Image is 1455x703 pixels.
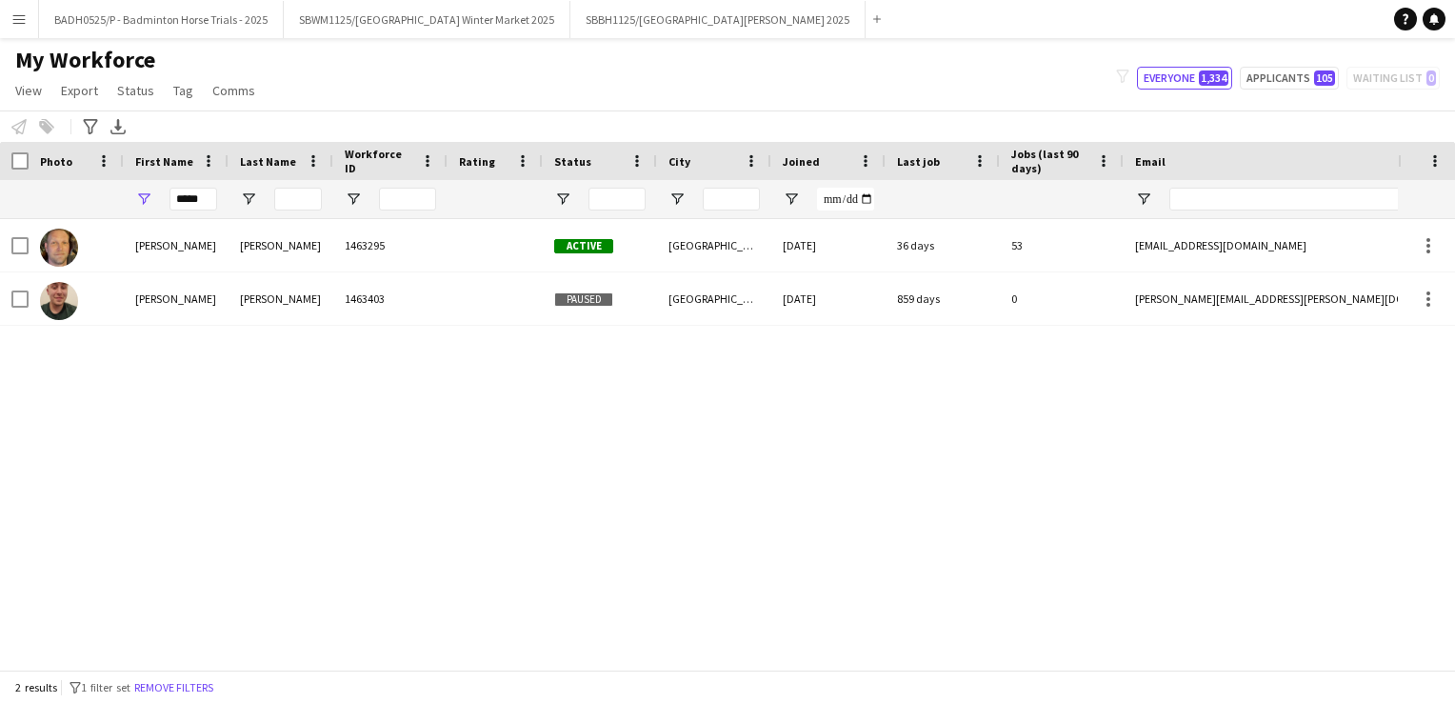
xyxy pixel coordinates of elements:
[703,188,760,211] input: City Filter Input
[240,191,257,208] button: Open Filter Menu
[1000,272,1124,325] div: 0
[205,78,263,103] a: Comms
[1314,70,1335,86] span: 105
[554,154,591,169] span: Status
[274,188,322,211] input: Last Name Filter Input
[345,191,362,208] button: Open Filter Menu
[107,115,130,138] app-action-btn: Export XLSX
[333,272,448,325] div: 1463403
[783,154,820,169] span: Joined
[79,115,102,138] app-action-btn: Advanced filters
[169,188,217,211] input: First Name Filter Input
[886,219,1000,271] div: 36 days
[61,82,98,99] span: Export
[229,272,333,325] div: [PERSON_NAME]
[1137,67,1232,90] button: Everyone1,334
[897,154,940,169] span: Last job
[333,219,448,271] div: 1463295
[130,677,217,698] button: Remove filters
[379,188,436,211] input: Workforce ID Filter Input
[124,272,229,325] div: [PERSON_NAME]
[817,188,874,211] input: Joined Filter Input
[1199,70,1228,86] span: 1,334
[771,219,886,271] div: [DATE]
[15,82,42,99] span: View
[588,188,646,211] input: Status Filter Input
[886,272,1000,325] div: 859 days
[117,82,154,99] span: Status
[1240,67,1339,90] button: Applicants105
[657,272,771,325] div: [GEOGRAPHIC_DATA]
[81,680,130,694] span: 1 filter set
[1000,219,1124,271] div: 53
[173,82,193,99] span: Tag
[284,1,570,38] button: SBWM1125/[GEOGRAPHIC_DATA] Winter Market 2025
[212,82,255,99] span: Comms
[39,1,284,38] button: BADH0525/P - Badminton Horse Trials - 2025
[771,272,886,325] div: [DATE]
[40,154,72,169] span: Photo
[53,78,106,103] a: Export
[783,191,800,208] button: Open Filter Menu
[1011,147,1089,175] span: Jobs (last 90 days)
[1135,154,1166,169] span: Email
[240,154,296,169] span: Last Name
[554,191,571,208] button: Open Filter Menu
[570,1,866,38] button: SBBH1125/[GEOGRAPHIC_DATA][PERSON_NAME] 2025
[135,154,193,169] span: First Name
[8,78,50,103] a: View
[554,292,613,307] span: Paused
[40,282,78,320] img: Darron Mckinnon
[110,78,162,103] a: Status
[15,46,155,74] span: My Workforce
[459,154,495,169] span: Rating
[657,219,771,271] div: [GEOGRAPHIC_DATA]
[166,78,201,103] a: Tag
[124,219,229,271] div: [PERSON_NAME]
[668,191,686,208] button: Open Filter Menu
[1135,191,1152,208] button: Open Filter Menu
[345,147,413,175] span: Workforce ID
[668,154,690,169] span: City
[40,229,78,267] img: Arron Jennison
[554,239,613,253] span: Active
[135,191,152,208] button: Open Filter Menu
[229,219,333,271] div: [PERSON_NAME]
